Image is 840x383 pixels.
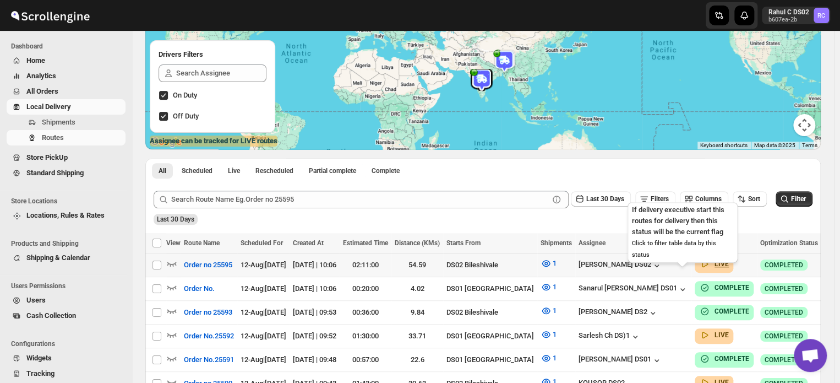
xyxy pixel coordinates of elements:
text: RC [817,12,825,19]
span: All Orders [26,87,58,95]
span: COMPLETED [765,284,803,293]
a: Terms [802,142,817,148]
img: ScrollEngine [9,2,91,29]
span: Complete [372,166,400,175]
span: Route Status [695,239,733,247]
span: Filter [791,195,806,203]
b: LIVE [714,331,729,339]
button: 1 [534,302,563,320]
div: 02:11:00 [343,260,388,271]
span: Analytics [26,72,56,80]
span: 12-Aug | [DATE] [241,308,286,316]
input: Search Route Name Eg.Order no 25595 [171,191,549,208]
button: Tracking [7,366,126,381]
label: Assignee can be tracked for LIVE routes [150,136,277,147]
button: Columns [680,191,728,207]
div: [DATE] | 09:48 [293,354,336,365]
div: 00:20:00 [343,283,388,294]
button: [PERSON_NAME] DS02 [579,260,662,271]
span: Standard Shipping [26,169,84,177]
button: COMPLETE [699,282,749,293]
span: Columns [695,195,722,203]
button: 1 [534,349,563,367]
button: Sarlesh Ch DS)1 [579,331,641,342]
span: 12-Aug | [DATE] [241,261,286,269]
button: Cash Collection [7,308,126,323]
span: Sort [748,195,760,203]
span: Order No. [184,283,215,294]
span: Estimated Time [343,239,388,247]
span: 1 [553,330,557,338]
b: COMPLETE [714,284,749,292]
button: Sanarul [PERSON_NAME] DS01 [579,284,688,295]
span: 1 [553,283,557,291]
div: [PERSON_NAME] DS2 [579,308,658,319]
span: Order No.25591 [184,354,234,365]
span: Shipments [541,239,572,247]
button: Users [7,293,126,308]
button: Locations, Rules & Rates [7,208,126,223]
span: Scheduled [182,166,212,175]
span: Home [26,56,45,64]
span: Created At [293,239,324,247]
button: Last 30 Days [571,191,631,207]
b: COMPLETE [714,355,749,363]
span: On Duty [173,91,197,99]
span: Cash Collection [26,311,76,320]
div: 00:57:00 [343,354,388,365]
span: Order no 25595 [184,260,232,271]
button: Filters [635,191,675,207]
button: Order no 25595 [177,256,239,274]
span: Map data ©2025 [754,142,795,148]
button: Routes [7,130,126,145]
div: DS02 Bileshivale [446,307,534,318]
span: 1 [553,354,557,362]
span: Filters [651,195,669,203]
span: View [166,239,181,247]
span: Routes [42,133,64,142]
div: [DATE] | 09:53 [293,307,336,318]
button: [PERSON_NAME] DS01 [579,355,662,366]
span: Shipments [42,118,75,126]
span: Rescheduled [255,166,293,175]
span: Users [26,296,46,304]
span: Products and Shipping [11,239,127,248]
span: 12-Aug | [DATE] [241,355,286,364]
button: Shipping & Calendar [7,250,126,266]
span: COMPLETED [765,355,803,364]
span: Shipping & Calendar [26,253,90,262]
h2: Drivers Filters [159,49,266,60]
span: Rahul C DS02 [814,8,829,23]
b: COMPLETE [714,308,749,315]
span: Assignee [579,239,606,247]
span: Distance (KMs) [395,239,440,247]
input: Search Assignee [176,64,266,82]
div: 01:30:00 [343,331,388,342]
span: Starts From [446,239,481,247]
div: 33.71 [395,331,440,342]
span: 1 [553,306,557,315]
span: Configurations [11,339,127,348]
span: Tracking [26,369,54,377]
div: DS01 [GEOGRAPHIC_DATA] [446,331,534,342]
button: Map camera controls [793,114,815,136]
span: 1 [553,259,557,267]
span: Local Delivery [26,103,71,111]
button: Order no 25593 [177,304,239,321]
button: Sort [733,191,767,207]
span: COMPLETED [765,308,803,317]
button: COMPLETE [699,353,749,364]
button: Keyboard shortcuts [700,142,748,149]
span: Off Duty [173,112,199,120]
b: LIVE [714,260,729,268]
span: Partial complete [309,166,356,175]
span: 12-Aug | [DATE] [241,284,286,293]
button: All routes [152,163,173,179]
img: Google [148,135,184,149]
button: Shipments [7,115,126,130]
p: Rahul C DS02 [768,8,809,17]
span: Store PickUp [26,153,68,161]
